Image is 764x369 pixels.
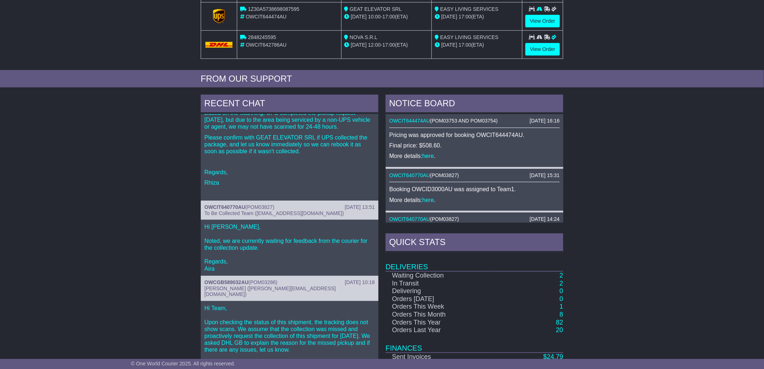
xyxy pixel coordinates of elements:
span: 24.79 [547,353,563,360]
span: POM03753 AND POM03754 [432,118,496,124]
a: OWCIT640770AU [389,216,430,222]
span: 17:00 [382,42,395,48]
span: [PERSON_NAME] ([PERSON_NAME][EMAIL_ADDRESS][DOMAIN_NAME]) [204,286,336,297]
span: 17:00 [382,14,395,20]
p: Please confirm with GEAT ELEVATOR SRL if UPS collected the package, and let us know immediately s... [204,134,375,155]
span: POM03827 [247,204,273,210]
span: 17:00 [459,42,471,48]
span: [DATE] [351,14,367,20]
a: here [422,197,434,203]
a: 0 [560,295,563,303]
td: Finances [386,334,563,353]
p: Rhiza [204,179,375,186]
a: 8 [560,311,563,318]
span: [DATE] [351,42,367,48]
a: here [422,153,434,159]
div: RECENT CHAT [201,95,378,114]
div: [DATE] 14:24 [530,216,560,222]
a: 82 [556,319,563,326]
div: ( ) [204,279,375,286]
p: More details: . [389,197,560,203]
div: [DATE] 16:16 [530,118,560,124]
span: OWCIT642786AU [246,42,287,48]
div: [DATE] 13:51 [345,204,375,210]
span: 10:00 [368,14,381,20]
span: 1Z30A5738698087595 [248,6,299,12]
p: More details: . [389,153,560,159]
p: Regards, [204,169,375,176]
div: Quick Stats [386,233,563,253]
span: To Be Collected Team ([EMAIL_ADDRESS][DOMAIN_NAME]) [204,210,344,216]
td: Deliveries [386,253,563,271]
span: [DATE] [441,42,457,48]
a: 20 [556,326,563,334]
a: View Order [525,15,560,27]
img: GetCarrierServiceLogo [213,9,225,23]
a: View Order [525,43,560,56]
p: Pricing was approved for booking OWCIT644474AU. [389,132,560,138]
td: Sent Invoices [386,353,493,361]
p: Based on the scanning, UPS completed the pickup request [DATE], but due to the area being service... [204,110,375,130]
a: 2 [560,280,563,287]
a: $24.79 [543,353,563,360]
div: (ETA) [435,13,519,21]
span: EASY LIVING SERVICES [440,6,498,12]
span: [DATE] [441,14,457,20]
span: OWCIT644474AU [246,14,287,20]
div: (ETA) [435,41,519,49]
div: NOTICE BOARD [386,95,563,114]
span: EASY LIVING SERVICES [440,34,498,40]
span: GEAT ELEVATOR SRL [350,6,402,12]
td: Delivering [386,287,493,295]
a: 0 [560,287,563,295]
a: OWCIT644474AU [389,118,430,124]
span: 2848245595 [248,34,276,40]
p: Final price: $508.60. [389,142,560,149]
span: © One World Courier 2025. All rights reserved. [131,361,235,366]
a: OWCIT640770AU [204,204,246,210]
div: ( ) [389,216,560,222]
span: POM03827 [432,216,457,222]
a: OWCGB589032AU [204,279,248,285]
td: Orders [DATE] [386,295,493,303]
p: Booking OWCID3000AU was assigned to Team1. [389,186,560,193]
td: Orders This Month [386,311,493,319]
div: ( ) [204,204,375,210]
td: Waiting Collection [386,271,493,280]
span: POM03286 [250,279,276,285]
td: In Transit [386,280,493,288]
a: 1 [560,303,563,310]
div: - (ETA) [344,41,429,49]
span: 12:00 [368,42,381,48]
div: [DATE] 10:18 [345,279,375,286]
span: POM03827 [432,172,457,178]
a: OWCIT640770AU [389,172,430,178]
div: - (ETA) [344,13,429,21]
a: 2 [560,272,563,279]
span: To Be Collected Team ([EMAIL_ADDRESS][DOMAIN_NAME]) [389,222,529,228]
td: Orders This Year [386,319,493,327]
td: Orders Last Year [386,326,493,334]
span: 17:00 [459,14,471,20]
td: Orders This Week [386,303,493,311]
div: ( ) [389,172,560,179]
div: [DATE] 15:31 [530,172,560,179]
div: FROM OUR SUPPORT [201,74,563,84]
p: Hi [PERSON_NAME], Noted, we are currently waiting for feedback from the courier for the collectio... [204,223,375,272]
img: DHL.png [205,42,233,48]
div: ( ) [389,118,560,124]
span: NOVA S.R.L [350,34,378,40]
